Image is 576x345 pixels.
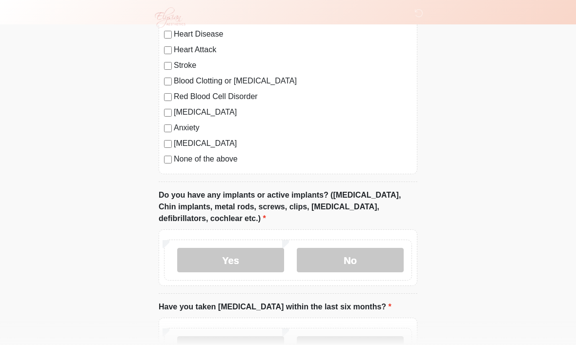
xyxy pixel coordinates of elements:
[297,248,404,272] label: No
[174,91,412,102] label: Red Blood Cell Disorder
[174,106,412,118] label: [MEDICAL_DATA]
[164,78,172,85] input: Blood Clotting or [MEDICAL_DATA]
[174,60,412,71] label: Stroke
[159,301,391,313] label: Have you taken [MEDICAL_DATA] within the last six months?
[174,122,412,134] label: Anxiety
[164,46,172,54] input: Heart Attack
[164,124,172,132] input: Anxiety
[164,62,172,70] input: Stroke
[174,153,412,165] label: None of the above
[164,140,172,148] input: [MEDICAL_DATA]
[177,248,284,272] label: Yes
[164,156,172,163] input: None of the above
[164,93,172,101] input: Red Blood Cell Disorder
[174,138,412,149] label: [MEDICAL_DATA]
[174,44,412,56] label: Heart Attack
[174,75,412,87] label: Blood Clotting or [MEDICAL_DATA]
[149,7,190,28] img: Elysian Aesthetics Logo
[164,109,172,117] input: [MEDICAL_DATA]
[159,189,417,224] label: Do you have any implants or active implants? ([MEDICAL_DATA], Chin implants, metal rods, screws, ...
